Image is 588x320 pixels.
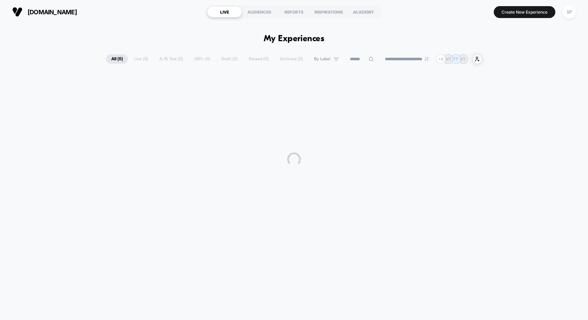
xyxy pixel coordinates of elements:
div: AUDIENCES [242,6,277,17]
button: Create New Experience [494,6,555,18]
p: TT [453,57,458,62]
span: All ( 0 ) [106,54,128,64]
div: LIVE [207,6,242,17]
p: MT [445,57,452,62]
span: [DOMAIN_NAME] [28,9,77,16]
img: Visually logo [12,7,22,17]
img: end [425,57,429,61]
div: REPORTS [277,6,311,17]
div: + 6 [436,54,446,64]
span: By Label [314,57,330,62]
button: SP [560,5,578,19]
button: [DOMAIN_NAME] [10,6,79,17]
p: VT [460,57,466,62]
div: INSPIRATIONS [311,6,346,17]
div: SP [562,5,576,19]
div: ACADEMY [346,6,381,17]
h1: My Experiences [264,34,325,44]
